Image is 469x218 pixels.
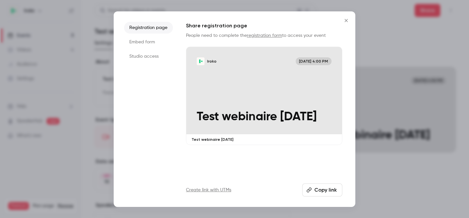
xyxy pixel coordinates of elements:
[124,22,173,34] li: Registration page
[302,183,342,196] button: Copy link
[124,51,173,62] li: Studio access
[247,33,282,38] a: registration form
[192,137,337,142] p: Test webinaire [DATE]
[186,22,342,30] h1: Share registration page
[207,59,217,64] p: Iroko
[124,36,173,48] li: Embed form
[186,187,231,193] a: Create link with UTMs
[186,47,342,145] a: Test webinaire sept. 2025Iroko[DATE] 4:00 PMTest webinaire [DATE]Test webinaire [DATE]
[296,57,332,65] span: [DATE] 4:00 PM
[186,32,342,39] p: People need to complete the to access your event
[197,57,205,65] img: Test webinaire sept. 2025
[340,14,353,27] button: Close
[197,110,332,124] p: Test webinaire [DATE]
